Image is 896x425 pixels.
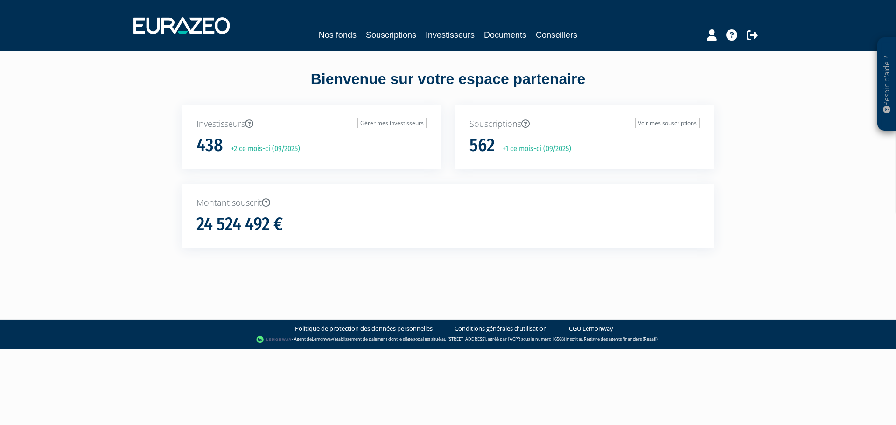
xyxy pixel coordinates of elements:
[319,28,357,42] a: Nos fonds
[635,118,700,128] a: Voir mes souscriptions
[366,28,416,42] a: Souscriptions
[496,144,571,154] p: +1 ce mois-ci (09/2025)
[357,118,427,128] a: Gérer mes investisseurs
[175,69,721,105] div: Bienvenue sur votre espace partenaire
[426,28,475,42] a: Investisseurs
[196,136,223,155] h1: 438
[882,42,892,126] p: Besoin d'aide ?
[9,335,887,344] div: - Agent de (établissement de paiement dont le siège social est situé au [STREET_ADDRESS], agréé p...
[469,118,700,130] p: Souscriptions
[469,136,495,155] h1: 562
[484,28,526,42] a: Documents
[312,336,333,342] a: Lemonway
[224,144,300,154] p: +2 ce mois-ci (09/2025)
[584,336,658,342] a: Registre des agents financiers (Regafi)
[196,118,427,130] p: Investisseurs
[196,197,700,209] p: Montant souscrit
[536,28,577,42] a: Conseillers
[196,215,283,234] h1: 24 524 492 €
[455,324,547,333] a: Conditions générales d'utilisation
[295,324,433,333] a: Politique de protection des données personnelles
[569,324,613,333] a: CGU Lemonway
[256,335,292,344] img: logo-lemonway.png
[133,17,230,34] img: 1732889491-logotype_eurazeo_blanc_rvb.png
